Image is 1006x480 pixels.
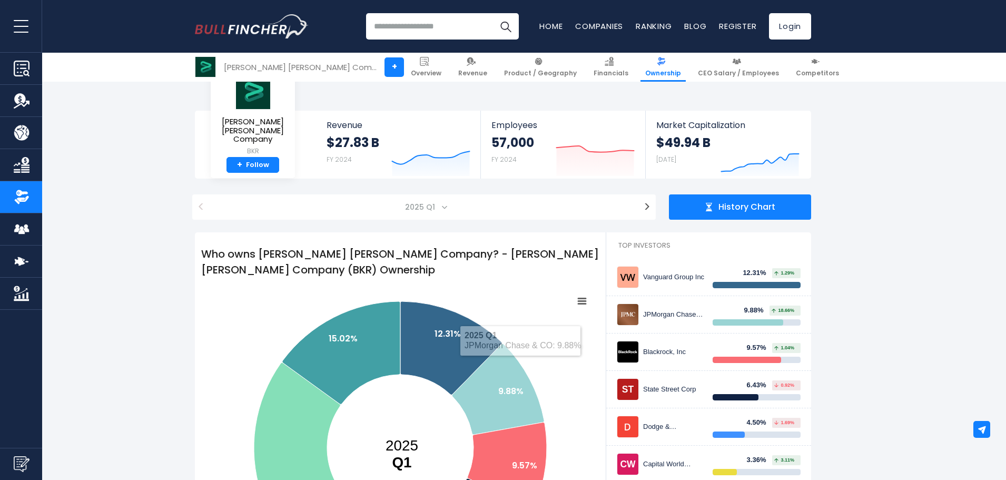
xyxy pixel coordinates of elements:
[747,456,773,465] div: 3.36%
[698,69,779,77] span: CEO Salary / Employees
[492,13,519,40] button: Search
[575,21,623,32] a: Companies
[491,134,534,151] strong: 57,000
[747,344,773,352] div: 9.57%
[386,437,418,471] text: 2025
[774,271,794,276] span: 1.29%
[772,308,794,313] span: 18.66%
[327,134,379,151] strong: $27.83 B
[195,14,308,38] a: Go to homepage
[656,120,800,130] span: Market Capitalization
[640,53,686,82] a: Ownership
[589,53,633,82] a: Financials
[481,111,645,179] a: Employees 57,000 FY 2024
[646,111,810,179] a: Market Capitalization $49.94 B [DATE]
[643,273,705,282] div: Vanguard Group Inc
[224,61,377,73] div: [PERSON_NAME] [PERSON_NAME] Company
[643,423,705,432] div: Dodge & [PERSON_NAME]
[747,418,773,427] div: 4.50%
[504,69,577,77] span: Product / Geography
[237,160,242,170] strong: +
[512,459,537,472] text: 9.57%
[594,69,628,77] span: Financials
[656,155,676,164] small: [DATE]
[226,157,279,173] a: +Follow
[774,383,794,388] span: 0.92%
[791,53,844,82] a: Competitors
[774,420,794,425] span: 1.69%
[636,21,672,32] a: Ranking
[327,120,470,130] span: Revenue
[406,53,446,82] a: Overview
[744,306,770,315] div: 9.88%
[774,458,794,463] span: 3.11%
[392,454,411,471] tspan: Q1
[719,21,756,32] a: Register
[491,155,517,164] small: FY 2024
[491,120,634,130] span: Employees
[656,134,711,151] strong: $49.94 B
[498,385,524,397] text: 9.88%
[384,57,404,77] a: +
[14,189,29,205] img: Ownership
[411,69,441,77] span: Overview
[316,111,481,179] a: Revenue $27.83 B FY 2024
[769,13,811,40] a: Login
[606,232,811,259] h2: Top Investors
[539,21,563,32] a: Home
[219,117,287,144] span: [PERSON_NAME] [PERSON_NAME] Company
[643,348,705,357] div: Blackrock, Inc
[774,346,794,350] span: 1.04%
[747,381,773,390] div: 6.43%
[643,310,705,319] div: JPMorgan Chase & CO
[219,146,287,156] small: BKR
[195,240,606,284] h1: Who owns [PERSON_NAME] [PERSON_NAME] Company? - [PERSON_NAME] [PERSON_NAME] Company (BKR) Ownership
[215,194,633,220] span: 2025 Q1
[234,74,271,110] img: BKR logo
[401,200,441,214] span: 2025 Q1
[195,14,309,38] img: Bullfincher logo
[327,155,352,164] small: FY 2024
[192,194,210,220] button: <
[718,202,775,213] span: History Chart
[638,194,656,220] button: >
[435,328,461,340] text: 12.31%
[684,21,706,32] a: Blog
[643,460,705,469] div: Capital World Investors
[693,53,784,82] a: CEO Salary / Employees
[645,69,681,77] span: Ownership
[499,53,581,82] a: Product / Geography
[458,69,487,77] span: Revenue
[329,332,358,345] text: 15.02%
[643,385,705,394] div: State Street Corp
[796,69,839,77] span: Competitors
[219,74,287,157] a: [PERSON_NAME] [PERSON_NAME] Company BKR
[195,57,215,77] img: BKR logo
[453,53,492,82] a: Revenue
[705,203,713,211] img: history chart
[743,269,772,278] div: 12.31%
